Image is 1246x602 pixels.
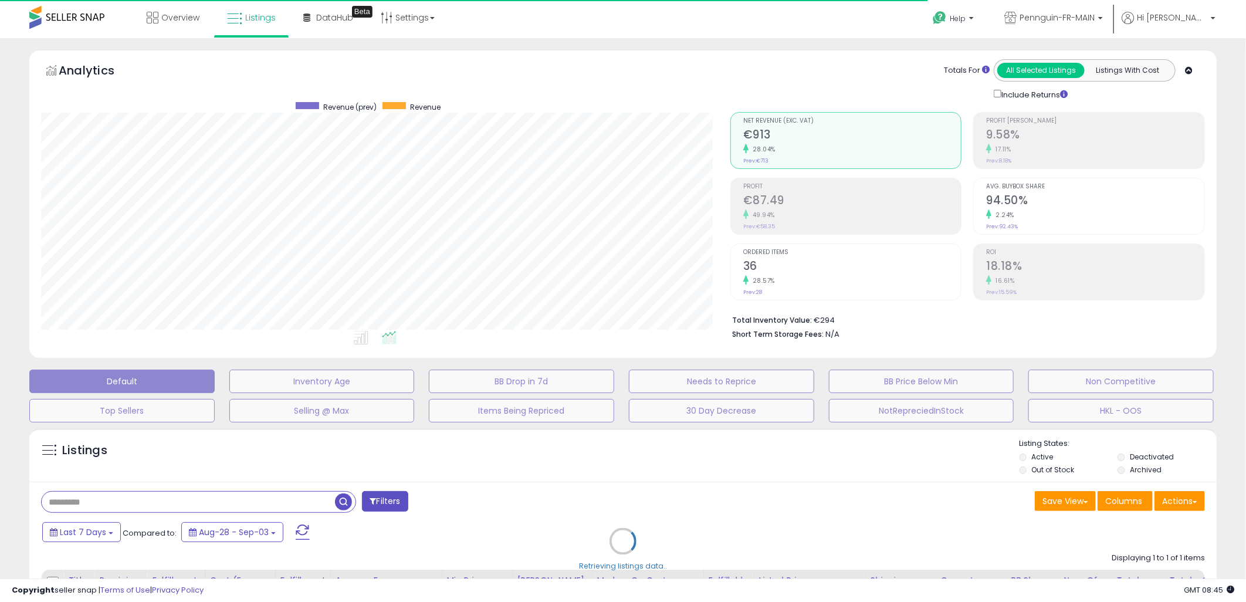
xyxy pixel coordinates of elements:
[986,157,1011,164] small: Prev: 8.18%
[732,315,812,325] b: Total Inventory Value:
[986,194,1204,209] h2: 94.50%
[932,11,947,25] i: Get Help
[429,370,614,393] button: BB Drop in 7d
[923,2,986,38] a: Help
[429,399,614,422] button: Items Being Repriced
[161,12,199,23] span: Overview
[986,128,1204,144] h2: 9.58%
[1028,399,1214,422] button: HKL - OOS
[1137,12,1207,23] span: Hi [PERSON_NAME]
[323,102,377,112] span: Revenue (prev)
[410,102,441,112] span: Revenue
[991,145,1011,154] small: 17.11%
[991,276,1014,285] small: 16.61%
[749,276,775,285] small: 28.57%
[986,118,1204,124] span: Profit [PERSON_NAME]
[1028,370,1214,393] button: Non Competitive
[743,194,961,209] h2: €87.49
[1084,63,1171,78] button: Listings With Cost
[944,65,990,76] div: Totals For
[1122,12,1215,38] a: Hi [PERSON_NAME]
[316,12,353,23] span: DataHub
[732,329,824,339] b: Short Term Storage Fees:
[986,259,1204,275] h2: 18.18%
[829,370,1014,393] button: BB Price Below Min
[229,399,415,422] button: Selling @ Max
[743,259,961,275] h2: 36
[579,562,667,572] div: Retrieving listings data..
[997,63,1085,78] button: All Selected Listings
[629,399,814,422] button: 30 Day Decrease
[12,585,204,596] div: seller snap | |
[986,184,1204,190] span: Avg. Buybox Share
[825,329,839,340] span: N/A
[986,223,1018,230] small: Prev: 92.43%
[29,370,215,393] button: Default
[229,370,415,393] button: Inventory Age
[986,289,1017,296] small: Prev: 15.59%
[991,211,1014,219] small: 2.24%
[352,6,373,18] div: Tooltip anchor
[743,157,768,164] small: Prev: €713
[985,87,1082,100] div: Include Returns
[749,211,775,219] small: 49.94%
[743,118,961,124] span: Net Revenue (Exc. VAT)
[1020,12,1095,23] span: Pennguin-FR-MAIN
[743,128,961,144] h2: €913
[629,370,814,393] button: Needs to Reprice
[986,249,1204,256] span: ROI
[743,223,775,230] small: Prev: €58.35
[749,145,776,154] small: 28.04%
[29,399,215,422] button: Top Sellers
[732,312,1196,326] li: €294
[743,249,961,256] span: Ordered Items
[743,184,961,190] span: Profit
[950,13,966,23] span: Help
[245,12,276,23] span: Listings
[59,62,137,82] h5: Analytics
[12,584,55,596] strong: Copyright
[829,399,1014,422] button: NotRepreciedInStock
[743,289,762,296] small: Prev: 28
